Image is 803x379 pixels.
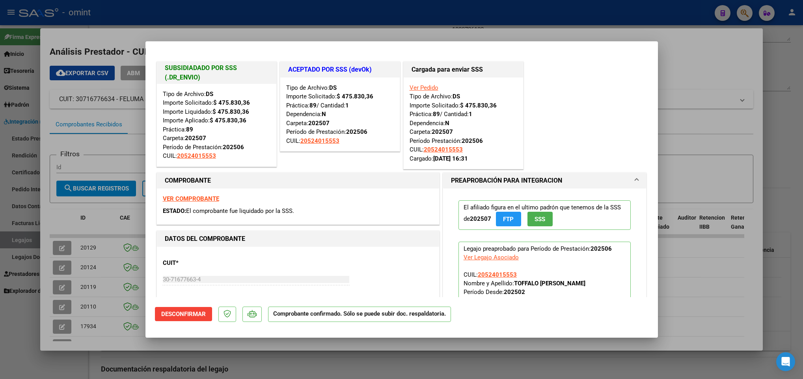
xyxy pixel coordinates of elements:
strong: DS [453,93,460,100]
span: El comprobante fue liquidado por la SSS. [186,207,294,214]
button: FTP [496,212,521,226]
h1: PREAPROBACIÓN PARA INTEGRACION [451,176,562,185]
strong: 202507 [432,128,453,135]
strong: [DATE] 16:31 [433,155,468,162]
span: 20524015553 [177,152,216,159]
span: 20524015553 [300,137,339,144]
strong: DS [329,84,337,91]
strong: $ 475.830,36 [210,117,246,124]
strong: N [322,111,326,118]
h1: ACEPTADO POR SSS (devOk) [288,65,392,74]
strong: 202506 [591,245,612,252]
strong: 89 [309,102,317,109]
strong: 89 [433,111,440,118]
strong: 1 [469,111,472,118]
span: 20524015553 [424,146,463,153]
p: Legajo preaprobado para Período de Prestación: [458,242,631,335]
p: Comprobante confirmado. Sólo se puede subir doc. respaldatoria. [268,307,451,322]
strong: 89 [186,126,193,133]
strong: $ 475.830,36 [337,93,373,100]
span: ESTADO: [163,207,186,214]
a: Ver Pedido [410,84,438,91]
div: Tipo de Archivo: Importe Solicitado: Práctica: / Cantidad: Dependencia: Carpeta: Período Prestaci... [410,83,517,163]
strong: COMPROBANTE [165,177,211,184]
strong: $ 475.830,36 [460,102,497,109]
h1: SUBSIDIADADO POR SSS (.DR_ENVIO) [165,63,268,82]
strong: $ 475.830,36 [212,108,249,115]
strong: 202506 [462,137,483,144]
button: Desconfirmar [155,307,212,321]
p: CUIT [163,259,244,268]
span: Desconfirmar [161,311,206,318]
strong: 202502 [504,288,525,296]
strong: 1 [345,102,349,109]
div: Tipo de Archivo: Importe Solicitado: Importe Liquidado: Importe Aplicado: Práctica: Carpeta: Perí... [163,90,270,161]
strong: DATOS DEL COMPROBANTE [165,235,245,242]
h1: Cargada para enviar SSS [412,65,515,74]
strong: 202507 [470,215,491,222]
div: PREAPROBACIÓN PARA INTEGRACION [443,189,646,353]
strong: 202507 [308,120,330,127]
strong: TOFFALO [PERSON_NAME] [514,280,585,287]
span: FTP [503,216,514,223]
span: SSS [535,216,545,223]
span: CUIL: Nombre y Apellido: Período Desde: Período Hasta: Admite Dependencia: [464,271,606,330]
strong: 202506 [223,144,244,151]
a: VER COMPROBANTE [163,195,219,202]
strong: N [445,120,449,127]
span: 20524015553 [478,271,517,278]
strong: $ 475.830,36 [213,99,250,106]
button: SSS [527,212,553,226]
strong: DS [206,91,213,98]
div: Open Intercom Messenger [776,352,795,371]
strong: 202506 [346,128,367,135]
strong: 202507 [185,135,206,142]
div: Ver Legajo Asociado [464,253,519,262]
div: Tipo de Archivo: Importe Solicitado: Práctica: / Cantidad: Dependencia: Carpeta: Período de Prest... [286,83,394,146]
mat-expansion-panel-header: PREAPROBACIÓN PARA INTEGRACION [443,173,646,189]
p: El afiliado figura en el ultimo padrón que tenemos de la SSS de [458,200,631,230]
